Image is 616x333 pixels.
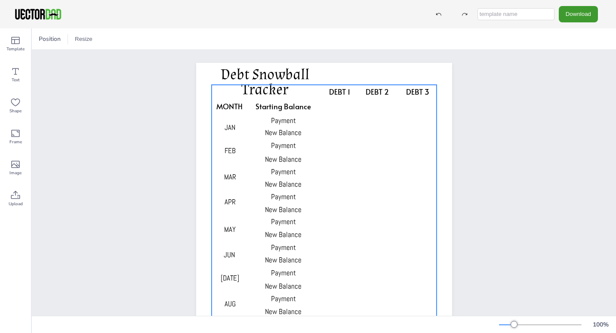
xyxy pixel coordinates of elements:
[265,154,302,164] span: New Balance
[265,179,302,189] span: New Balance
[71,32,96,46] button: Resize
[37,35,62,43] span: Position
[6,46,25,52] span: Template
[9,170,22,176] span: Image
[256,101,311,111] span: Starting Balance
[271,217,296,226] span: Payment
[590,321,611,329] div: 100 %
[265,128,302,137] span: New Balance
[406,86,429,97] span: DEBT 3
[224,172,236,182] span: MAR
[265,281,302,291] span: New Balance
[271,167,296,176] span: Payment
[265,307,302,316] span: New Balance
[14,8,62,21] img: VectorDad-1.png
[271,192,296,201] span: Payment
[216,101,243,111] span: MONTH
[225,146,236,155] span: FEB
[559,6,598,22] button: Download
[224,250,235,259] span: JUN
[271,141,296,150] span: Payment
[271,268,296,277] span: Payment
[221,273,239,283] span: [DATE]
[477,8,554,20] input: template name
[9,139,22,145] span: Frame
[225,197,236,207] span: APR
[224,225,236,234] span: MAY
[265,230,302,239] span: New Balance
[12,77,20,83] span: Text
[271,243,296,252] span: Payment
[366,86,389,97] span: DEBT 2
[225,123,235,132] span: JAN
[265,205,302,214] span: New Balance
[265,255,302,265] span: New Balance
[9,108,22,114] span: Shape
[221,65,309,99] span: Debt Snowball Tracker
[329,86,350,97] span: DEBT 1
[271,116,296,125] span: Payment
[225,299,236,308] span: AUG
[271,294,296,303] span: Payment
[9,200,23,207] span: Upload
